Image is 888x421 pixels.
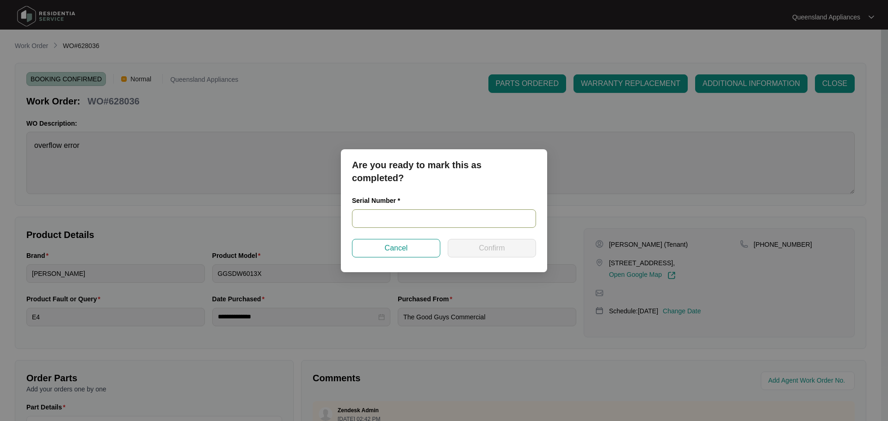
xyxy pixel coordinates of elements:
span: Cancel [385,243,408,254]
button: Confirm [448,239,536,257]
label: Serial Number * [352,196,407,205]
p: Are you ready to mark this as [352,159,536,171]
button: Cancel [352,239,440,257]
p: completed? [352,171,536,184]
